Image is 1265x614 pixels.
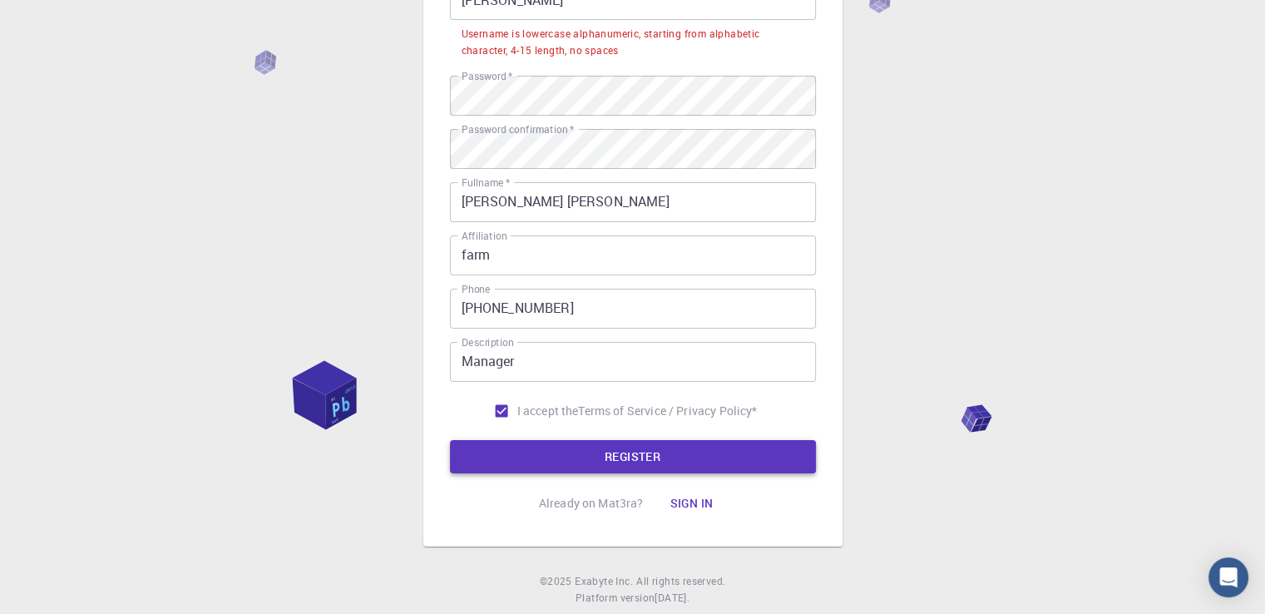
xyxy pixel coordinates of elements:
[539,495,644,512] p: Already on Mat3ra?
[540,573,575,590] span: © 2025
[636,573,725,590] span: All rights reserved.
[450,440,816,473] button: REGISTER
[462,282,490,296] label: Phone
[517,403,579,419] span: I accept the
[655,591,689,604] span: [DATE] .
[576,590,655,607] span: Platform version
[1208,557,1248,597] div: Open Intercom Messenger
[462,229,506,243] label: Affiliation
[462,122,574,136] label: Password confirmation
[462,335,514,349] label: Description
[655,590,689,607] a: [DATE].
[462,69,512,83] label: Password
[575,573,633,590] a: Exabyte Inc.
[462,176,510,190] label: Fullname
[575,574,633,587] span: Exabyte Inc.
[462,26,804,59] div: Username is lowercase alphanumeric, starting from alphabetic character, 4-15 length, no spaces
[578,403,757,419] p: Terms of Service / Privacy Policy *
[578,403,757,419] a: Terms of Service / Privacy Policy*
[656,487,726,520] button: Sign in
